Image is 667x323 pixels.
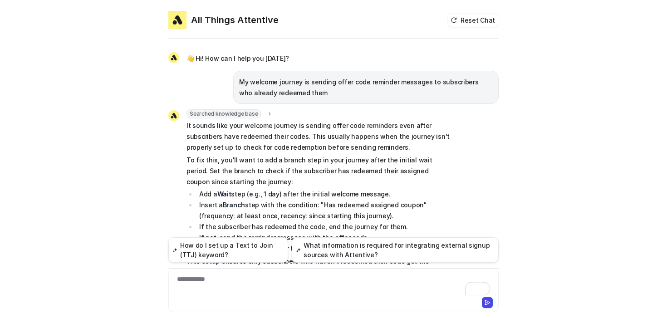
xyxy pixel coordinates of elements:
[292,237,499,263] button: What information is required for integrating external signup sources with Attentive?
[239,77,493,98] p: My welcome journey is sending offer code reminder messages to subscribers who already redeemed them
[168,52,179,63] img: Widget
[196,221,452,232] li: If the subscriber has redeemed the code, end the journey for them.
[448,14,499,27] button: Reset Chat
[186,53,289,64] p: 👋 Hi! How can I help you [DATE]?
[168,110,179,121] img: Widget
[186,120,452,153] p: It sounds like your welcome journey is sending offer code reminders even after subscribers have r...
[186,155,452,187] p: To fix this, you'll want to add a branch step in your journey after the initial wait period. Set ...
[196,232,452,243] li: If not, send the reminder message with the offer code.
[196,189,452,200] li: Add a step (e.g., 1 day) after the initial welcome message.
[168,11,186,29] img: Widget
[191,14,279,26] h2: All Things Attentive
[223,201,245,209] strong: Branch
[186,109,261,118] span: Searched knowledge base
[171,274,496,295] div: To enrich screen reader interactions, please activate Accessibility in Grammarly extension settings
[196,200,452,221] li: Insert a step with the condition: "Has redeemed assigned coupon" (frequency: at least once, recen...
[217,190,231,198] strong: Wait
[168,237,288,263] button: How do I set up a Text to Join (TTJ) keyword?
